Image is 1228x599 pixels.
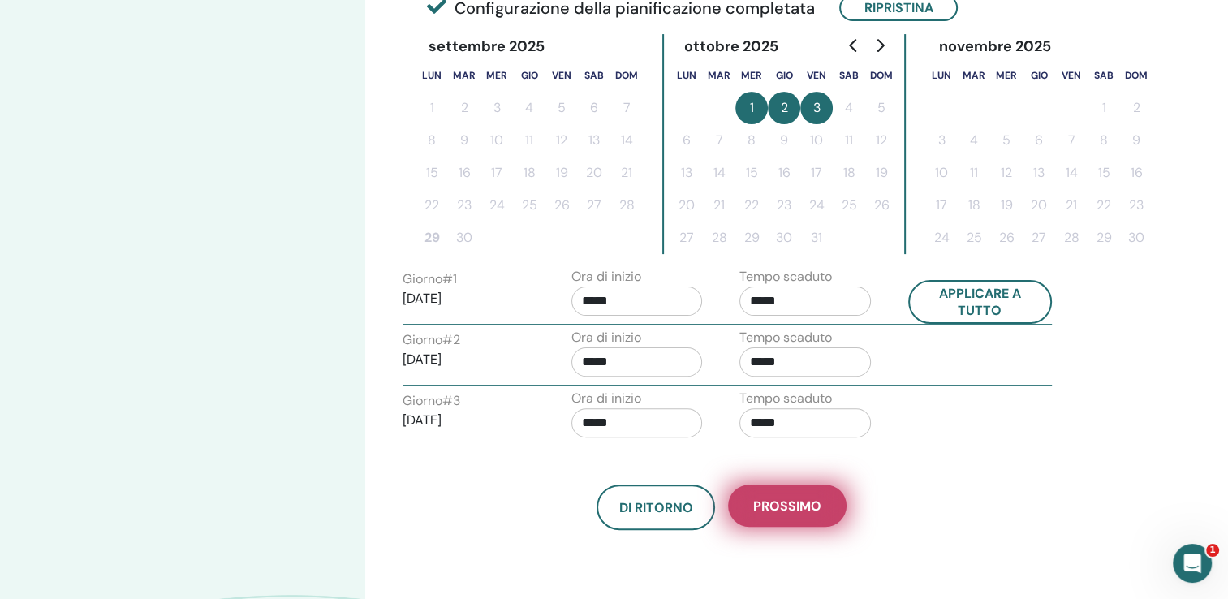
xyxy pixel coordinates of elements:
[578,124,610,157] button: 13
[833,59,865,92] th: sabato
[571,389,641,408] label: Ora di inizio
[416,92,448,124] button: 1
[545,157,578,189] button: 19
[958,157,990,189] button: 11
[841,29,867,62] button: Go to previous month
[610,124,643,157] button: 14
[670,222,703,254] button: 27
[448,92,480,124] button: 2
[403,330,460,350] label: Giorno # 2
[545,59,578,92] th: venerdì
[1120,59,1153,92] th: domenica
[865,157,898,189] button: 19
[416,157,448,189] button: 15
[1088,92,1120,124] button: 1
[513,59,545,92] th: giovedì
[1088,157,1120,189] button: 15
[833,124,865,157] button: 11
[480,124,513,157] button: 10
[403,411,534,430] p: [DATE]
[545,189,578,222] button: 26
[597,485,715,530] button: Di ritorno
[735,92,768,124] button: 1
[768,157,800,189] button: 16
[990,59,1023,92] th: mercoledì
[990,222,1023,254] button: 26
[416,189,448,222] button: 22
[753,498,821,515] span: Prossimo
[545,92,578,124] button: 5
[1088,189,1120,222] button: 22
[670,59,703,92] th: lunedì
[619,499,693,516] span: Di ritorno
[448,59,480,92] th: martedì
[1023,157,1055,189] button: 13
[990,157,1023,189] button: 12
[865,59,898,92] th: domenica
[833,189,865,222] button: 25
[1055,59,1088,92] th: venerdì
[703,222,735,254] button: 28
[865,189,898,222] button: 26
[578,59,610,92] th: sabato
[571,267,641,287] label: Ora di inizio
[670,124,703,157] button: 6
[1088,59,1120,92] th: sabato
[800,222,833,254] button: 31
[958,59,990,92] th: martedì
[610,189,643,222] button: 28
[1120,222,1153,254] button: 30
[670,34,791,59] div: ottobre 2025
[670,189,703,222] button: 20
[1055,189,1088,222] button: 21
[448,157,480,189] button: 16
[958,124,990,157] button: 4
[448,189,480,222] button: 23
[958,222,990,254] button: 25
[908,280,1053,324] button: Applicare a tutto
[1120,157,1153,189] button: 16
[768,222,800,254] button: 30
[925,124,958,157] button: 3
[990,124,1023,157] button: 5
[925,59,958,92] th: lunedì
[703,59,735,92] th: martedì
[513,124,545,157] button: 11
[739,328,832,347] label: Tempo scaduto
[578,157,610,189] button: 20
[1173,544,1212,583] iframe: Intercom live chat
[800,157,833,189] button: 17
[800,189,833,222] button: 24
[990,189,1023,222] button: 19
[403,289,534,308] p: [DATE]
[1023,59,1055,92] th: giovedì
[513,157,545,189] button: 18
[703,157,735,189] button: 14
[1055,124,1088,157] button: 7
[925,222,958,254] button: 24
[800,124,833,157] button: 10
[800,92,833,124] button: 3
[448,222,480,254] button: 30
[735,189,768,222] button: 22
[1120,189,1153,222] button: 23
[1088,222,1120,254] button: 29
[703,124,735,157] button: 7
[403,269,457,289] label: Giorno # 1
[768,59,800,92] th: giovedì
[1206,544,1219,557] span: 1
[416,34,558,59] div: settembre 2025
[571,328,641,347] label: Ora di inizio
[403,391,460,411] label: Giorno # 3
[610,59,643,92] th: domenica
[768,189,800,222] button: 23
[416,222,448,254] button: 29
[448,124,480,157] button: 9
[1120,92,1153,124] button: 2
[1055,222,1088,254] button: 28
[833,157,865,189] button: 18
[610,157,643,189] button: 21
[768,124,800,157] button: 9
[925,189,958,222] button: 17
[768,92,800,124] button: 2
